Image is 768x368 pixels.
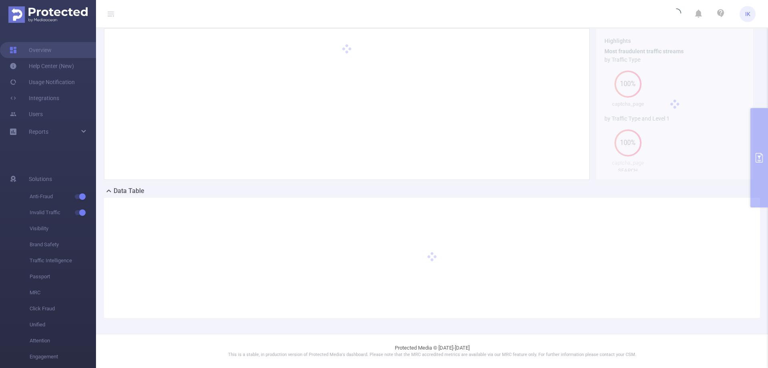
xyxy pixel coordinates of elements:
span: MRC [30,285,96,301]
img: Protected Media [8,6,88,23]
a: Reports [29,124,48,140]
a: Overview [10,42,52,58]
a: Users [10,106,43,122]
span: Visibility [30,221,96,237]
a: Help Center (New) [10,58,74,74]
i: icon: loading [672,8,681,20]
a: Usage Notification [10,74,75,90]
span: Anti-Fraud [30,189,96,205]
span: IK [745,6,750,22]
footer: Protected Media © [DATE]-[DATE] [96,334,768,368]
a: Integrations [10,90,59,106]
span: Brand Safety [30,237,96,253]
span: Invalid Traffic [30,205,96,221]
span: Engagement [30,349,96,365]
span: Solutions [29,171,52,187]
span: Reports [29,129,48,135]
span: Passport [30,269,96,285]
span: Click Fraud [30,301,96,317]
p: This is a stable, in production version of Protected Media's dashboard. Please note that the MRC ... [116,352,748,358]
h2: Data Table [114,186,144,196]
span: Attention [30,333,96,349]
span: Traffic Intelligence [30,253,96,269]
span: Unified [30,317,96,333]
